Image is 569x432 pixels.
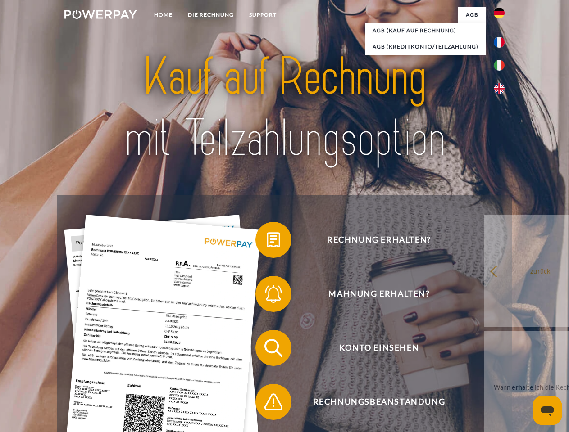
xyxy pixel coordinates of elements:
[269,276,489,312] span: Mahnung erhalten?
[262,391,285,413] img: qb_warning.svg
[269,384,489,420] span: Rechnungsbeanstandung
[494,83,505,94] img: en
[180,7,241,23] a: DIE RECHNUNG
[365,22,486,39] a: AGB (Kauf auf Rechnung)
[146,7,180,23] a: Home
[533,396,562,425] iframe: Schaltfläche zum Öffnen des Messaging-Fensters
[64,10,137,19] img: logo-powerpay-white.svg
[241,7,284,23] a: SUPPORT
[86,43,483,172] img: title-powerpay_de.svg
[255,222,490,258] button: Rechnung erhalten?
[458,7,486,23] a: agb
[262,283,285,305] img: qb_bell.svg
[269,330,489,366] span: Konto einsehen
[494,60,505,71] img: it
[269,222,489,258] span: Rechnung erhalten?
[262,337,285,359] img: qb_search.svg
[255,384,490,420] button: Rechnungsbeanstandung
[365,39,486,55] a: AGB (Kreditkonto/Teilzahlung)
[262,229,285,251] img: qb_bill.svg
[255,330,490,366] button: Konto einsehen
[255,276,490,312] button: Mahnung erhalten?
[494,8,505,18] img: de
[494,37,505,48] img: fr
